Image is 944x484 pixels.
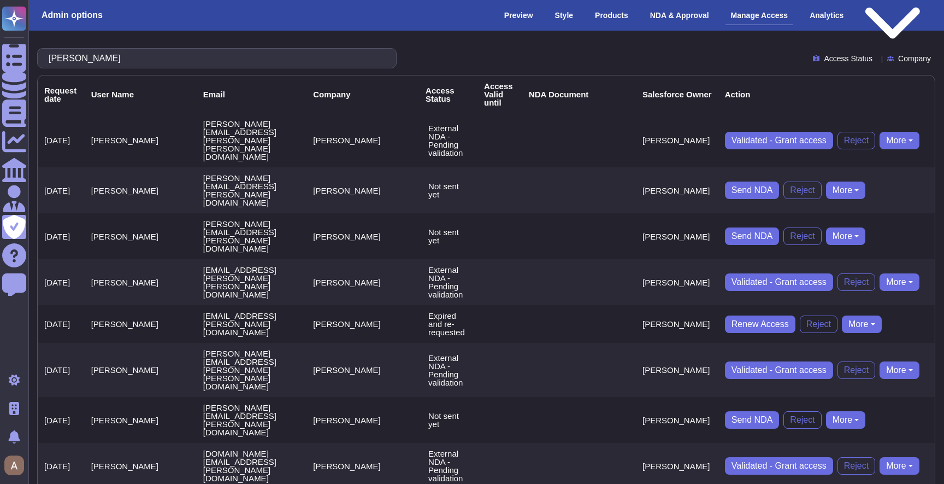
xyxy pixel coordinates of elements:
th: Company [306,75,419,113]
td: [PERSON_NAME] [85,343,197,397]
p: External NDA - Pending validation [428,354,471,387]
td: [PERSON_NAME] [306,305,419,343]
button: Reject [837,361,875,379]
td: [EMAIL_ADDRESS][PERSON_NAME][PERSON_NAME][DOMAIN_NAME] [197,259,306,305]
td: [PERSON_NAME] [636,343,718,397]
button: More [826,228,866,245]
div: NDA & Approval [645,6,715,25]
td: [PERSON_NAME] [85,213,197,259]
span: Validated - Grant access [731,136,827,145]
p: Expired and re-requested [428,312,471,336]
th: Action [718,75,935,113]
td: [PERSON_NAME] [636,305,718,343]
p: External NDA - Pending validation [428,266,471,299]
span: Reject [844,462,869,470]
th: Request date [38,75,85,113]
td: [PERSON_NAME] [85,397,197,443]
td: [DATE] [38,343,85,397]
span: Reject [844,136,869,145]
td: [PERSON_NAME][EMAIL_ADDRESS][PERSON_NAME][DOMAIN_NAME] [197,167,306,213]
td: [PERSON_NAME][EMAIL_ADDRESS][PERSON_NAME][PERSON_NAME][DOMAIN_NAME] [197,113,306,167]
td: [PERSON_NAME] [636,259,718,305]
td: [PERSON_NAME] [306,167,419,213]
th: NDA Document [522,75,636,113]
button: Send NDA [725,228,780,245]
h3: Admin options [42,10,103,20]
span: Send NDA [731,232,773,241]
div: Analytics [804,6,849,25]
span: Reject [806,320,831,329]
span: Company [898,55,931,62]
p: External NDA - Pending validation [428,450,471,482]
button: More [880,273,919,291]
button: Renew Access [725,316,795,333]
td: [PERSON_NAME] [85,113,197,167]
button: Reject [800,316,837,333]
td: [DATE] [38,213,85,259]
button: Validated - Grant access [725,457,833,475]
td: [DATE] [38,167,85,213]
p: Not sent yet [428,228,471,244]
span: Renew Access [731,320,789,329]
div: Style [550,6,579,25]
span: Reject [790,186,815,195]
img: user [4,456,24,475]
th: Access Valid until [477,75,522,113]
button: Reject [837,457,875,475]
span: Validated - Grant access [731,278,827,287]
td: [PERSON_NAME] [306,397,419,443]
th: Email [197,75,306,113]
button: More [880,361,919,379]
button: More [826,182,866,199]
span: Access Status [824,55,872,62]
td: [PERSON_NAME] [636,213,718,259]
span: Send NDA [731,186,773,195]
td: [PERSON_NAME][EMAIL_ADDRESS][PERSON_NAME][PERSON_NAME][DOMAIN_NAME] [197,343,306,397]
span: Send NDA [731,416,773,424]
button: More [842,316,882,333]
span: Reject [790,416,815,424]
button: More [880,132,919,149]
td: [PERSON_NAME] [306,259,419,305]
button: Validated - Grant access [725,361,833,379]
span: Reject [844,366,869,375]
td: [DATE] [38,397,85,443]
th: User Name [85,75,197,113]
span: Reject [790,232,815,241]
td: [PERSON_NAME] [636,167,718,213]
button: More [826,411,866,429]
button: Send NDA [725,411,780,429]
button: Validated - Grant access [725,273,833,291]
td: [PERSON_NAME] [306,113,419,167]
td: [PERSON_NAME] [306,213,419,259]
span: Reject [844,278,869,287]
button: Reject [783,411,821,429]
th: Access Status [419,75,477,113]
span: Validated - Grant access [731,366,827,375]
td: [PERSON_NAME] [636,113,718,167]
button: Reject [837,273,875,291]
td: [DATE] [38,259,85,305]
td: [DATE] [38,305,85,343]
td: [PERSON_NAME][EMAIL_ADDRESS][PERSON_NAME][DOMAIN_NAME] [197,397,306,443]
input: Search by keywords [43,49,385,68]
td: [PERSON_NAME] [306,343,419,397]
p: External NDA - Pending validation [428,124,471,157]
div: Manage Access [725,6,794,25]
th: Salesforce Owner [636,75,718,113]
button: Reject [837,132,875,149]
td: [PERSON_NAME][EMAIL_ADDRESS][PERSON_NAME][DOMAIN_NAME] [197,213,306,259]
td: [DATE] [38,113,85,167]
td: [PERSON_NAME] [85,305,197,343]
button: More [880,457,919,475]
button: Send NDA [725,182,780,199]
td: [PERSON_NAME] [636,397,718,443]
td: [EMAIL_ADDRESS][PERSON_NAME][DOMAIN_NAME] [197,305,306,343]
td: [PERSON_NAME] [85,259,197,305]
button: Reject [783,182,821,199]
div: Preview [499,6,539,25]
button: user [2,453,32,477]
div: Products [589,6,634,25]
button: Reject [783,228,821,245]
p: Not sent yet [428,182,471,199]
